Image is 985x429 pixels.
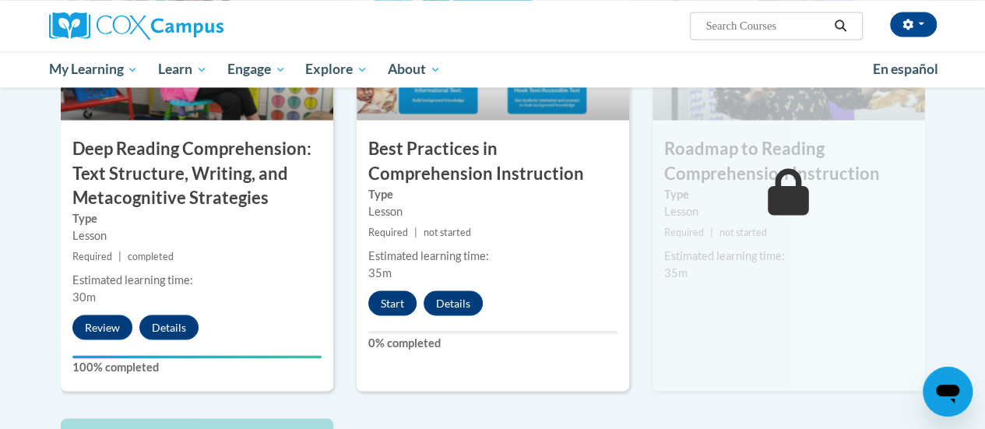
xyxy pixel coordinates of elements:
[424,226,471,237] span: not started
[828,16,852,35] button: Search
[368,226,408,237] span: Required
[368,265,392,279] span: 35m
[72,355,322,358] div: Your progress
[139,315,199,339] button: Details
[72,209,322,227] label: Type
[863,53,948,86] a: En español
[368,247,617,264] div: Estimated learning time:
[704,16,828,35] input: Search Courses
[388,60,441,79] span: About
[710,226,713,237] span: |
[227,60,286,79] span: Engage
[424,290,483,315] button: Details
[664,202,913,220] div: Lesson
[305,60,368,79] span: Explore
[368,290,417,315] button: Start
[378,51,451,87] a: About
[72,290,96,303] span: 30m
[39,51,149,87] a: My Learning
[664,265,688,279] span: 35m
[49,12,329,40] a: Cox Campus
[118,250,121,262] span: |
[72,271,322,288] div: Estimated learning time:
[890,12,937,37] button: Account Settings
[61,137,333,209] h3: Deep Reading Comprehension: Text Structure, Writing, and Metacognitive Strategies
[128,250,174,262] span: completed
[368,185,617,202] label: Type
[158,60,207,79] span: Learn
[72,250,112,262] span: Required
[295,51,378,87] a: Explore
[664,247,913,264] div: Estimated learning time:
[368,334,617,351] label: 0% completed
[368,202,617,220] div: Lesson
[72,358,322,375] label: 100% completed
[653,137,925,185] h3: Roadmap to Reading Comprehension Instruction
[664,185,913,202] label: Type
[357,137,629,185] h3: Best Practices in Comprehension Instruction
[923,367,973,417] iframe: Button to launch messaging window
[719,226,767,237] span: not started
[37,51,948,87] div: Main menu
[148,51,217,87] a: Learn
[49,12,223,40] img: Cox Campus
[217,51,296,87] a: Engage
[72,227,322,244] div: Lesson
[72,315,132,339] button: Review
[48,60,138,79] span: My Learning
[873,61,938,77] span: En español
[414,226,417,237] span: |
[664,226,704,237] span: Required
